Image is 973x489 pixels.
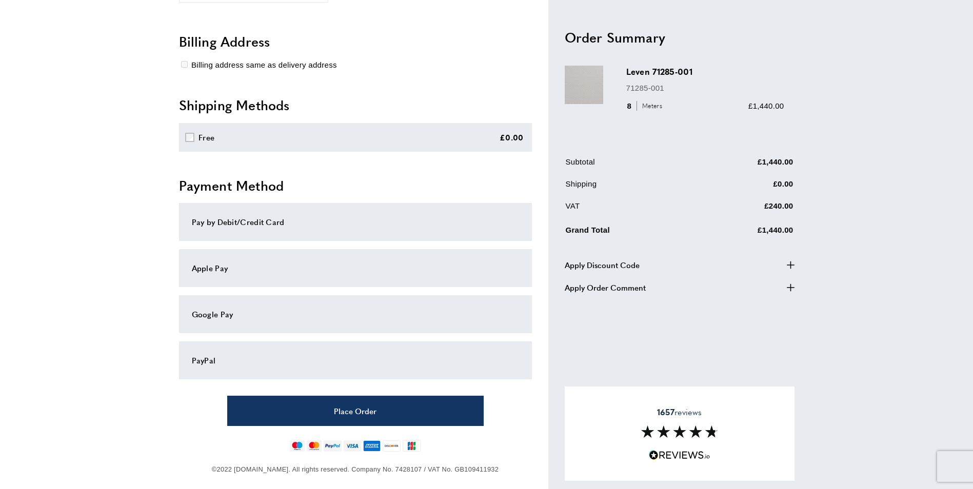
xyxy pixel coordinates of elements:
[657,407,702,417] span: reviews
[657,406,674,418] strong: 1657
[566,155,691,175] td: Subtotal
[179,96,532,114] h2: Shipping Methods
[363,440,381,452] img: american-express
[500,131,524,144] div: £0.00
[383,440,401,452] img: discover
[748,101,784,110] span: £1,440.00
[566,199,691,219] td: VAT
[212,465,499,473] span: ©2022 [DOMAIN_NAME]. All rights reserved. Company No. 7428107 / VAT No. GB109411932
[565,258,640,271] span: Apply Discount Code
[641,426,718,438] img: Reviews section
[626,81,784,94] p: 71285-001
[692,155,793,175] td: £1,440.00
[181,61,188,68] input: Billing address same as delivery address
[403,440,421,452] img: jcb
[227,396,484,426] button: Place Order
[192,308,519,320] div: Google Pay
[198,131,214,144] div: Free
[566,177,691,197] td: Shipping
[565,66,603,104] img: Leven 71285-001
[191,60,337,69] span: Billing address same as delivery address
[566,221,691,243] td: Grand Total
[637,101,665,111] span: Meters
[307,440,322,452] img: mastercard
[626,99,666,112] div: 8
[192,262,519,274] div: Apple Pay
[192,354,519,366] div: PayPal
[192,216,519,228] div: Pay by Debit/Credit Card
[626,66,784,77] h3: Leven 71285-001
[179,176,532,195] h2: Payment Method
[692,221,793,243] td: £1,440.00
[344,440,361,452] img: visa
[692,177,793,197] td: £0.00
[565,28,795,46] h2: Order Summary
[692,199,793,219] td: £240.00
[565,281,646,293] span: Apply Order Comment
[324,440,342,452] img: paypal
[649,451,710,460] img: Reviews.io 5 stars
[290,440,305,452] img: maestro
[179,32,532,51] h2: Billing Address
